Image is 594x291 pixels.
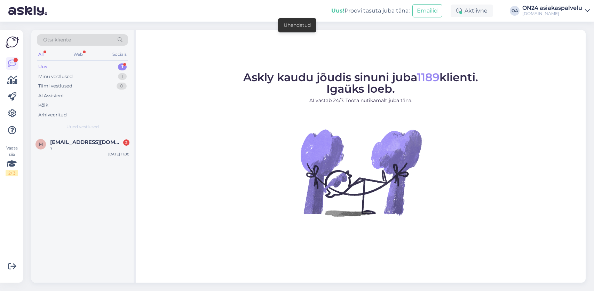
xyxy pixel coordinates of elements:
[117,83,127,90] div: 0
[50,139,122,145] span: marikarhu1@outlook.co
[38,63,47,70] div: Uus
[6,170,18,176] div: 2 / 3
[331,7,344,14] b: Uus!
[38,92,64,99] div: AI Assistent
[38,83,72,90] div: Tiimi vestlused
[522,5,582,11] div: ON24 asiakaspalvelu
[118,63,127,70] div: 1
[66,124,99,130] span: Uued vestlused
[510,6,520,16] div: OA
[43,36,71,44] span: Otsi kliente
[243,97,478,104] p: AI vastab 24/7. Tööta nutikamalt juba täna.
[38,112,67,118] div: Arhiveeritud
[522,5,590,16] a: ON24 asiakaspalvelu[DOMAIN_NAME]
[243,70,478,95] span: Askly kaudu jõudis sinuni juba klienti. Igaüks loeb.
[522,11,582,16] div: [DOMAIN_NAME]
[39,141,43,147] span: m
[298,110,423,235] img: No Chat active
[6,145,18,176] div: Vaata siia
[412,4,442,17] button: Emailid
[123,139,129,146] div: 2
[331,7,410,15] div: Proovi tasuta juba täna:
[284,22,311,29] div: Ühendatud
[6,36,19,49] img: Askly Logo
[50,145,129,152] div: ?
[37,50,45,59] div: All
[108,152,129,157] div: [DATE] 11:00
[72,50,84,59] div: Web
[38,102,48,109] div: Kõik
[451,5,493,17] div: Aktiivne
[38,73,73,80] div: Minu vestlused
[118,73,127,80] div: 1
[417,70,439,84] span: 1189
[111,50,128,59] div: Socials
